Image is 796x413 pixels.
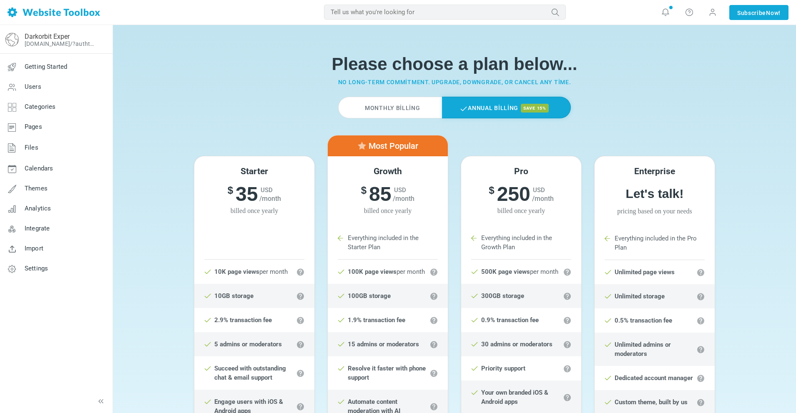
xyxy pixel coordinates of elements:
span: Categories [25,103,56,110]
span: Files [25,144,38,151]
span: Now! [766,8,781,18]
span: Getting Started [25,63,67,70]
small: No long-term commitment. Upgrade, downgrade, or cancel any time. [338,79,571,85]
span: USD [261,186,273,194]
span: USD [533,186,545,194]
strong: Succeed with outstanding chat & email support [214,365,286,381]
span: billed once yearly [194,206,314,216]
h6: 85 [328,182,448,206]
span: Pages [25,123,42,130]
span: Import [25,245,43,252]
strong: 100GB storage [348,292,391,300]
li: per month [194,260,314,284]
label: Annual Billing [442,97,571,118]
span: Calendars [25,165,53,172]
span: Analytics [25,205,51,212]
label: Monthly Billing [338,97,442,118]
span: /month [393,195,414,203]
span: Settings [25,265,48,272]
li: Everything included in the Growth Plan [471,226,571,260]
span: billed once yearly [461,206,581,216]
h6: Let's talk! [595,186,715,201]
h6: 35 [194,182,314,206]
li: per month [461,260,581,284]
span: billed once yearly [328,206,448,216]
sup: $ [489,182,497,198]
h1: Please choose a plan below... [188,54,721,75]
h5: Most Popular [333,141,442,151]
strong: 0.9% transaction fee [481,316,539,324]
h5: Starter [194,166,314,177]
strong: 30 admins or moderators [481,340,552,348]
span: Integrate [25,225,50,232]
li: per month [328,260,448,284]
strong: 1.9% transaction fee [348,316,405,324]
h6: 250 [461,182,581,206]
strong: 300GB storage [481,292,524,300]
span: save 15% [521,104,549,113]
strong: 10K page views [214,268,259,275]
strong: Resolve it faster with phone support [348,365,426,381]
span: USD [394,186,406,194]
img: globe-icon.png [5,33,19,46]
h5: Pro [461,166,581,177]
span: Themes [25,185,48,192]
span: Users [25,83,41,90]
strong: 2.9% transaction fee [214,316,272,324]
a: [DOMAIN_NAME]/?authtoken=6218670f34556f1f5fee89bf7db86396&rememberMe=1 [25,40,97,47]
strong: 10GB storage [214,292,254,300]
strong: 0.5% transaction fee [615,317,672,324]
li: Everything included in the Starter Plan [338,226,438,260]
strong: Unlimited storage [615,293,665,300]
sup: $ [228,182,236,198]
a: SubscribeNow! [729,5,788,20]
strong: 100K page views [348,268,397,275]
strong: 500K page views [481,268,530,275]
span: /month [259,195,281,203]
h5: Growth [328,166,448,177]
strong: 5 admins or moderators [214,340,282,348]
sup: $ [361,182,369,198]
strong: Unlimited admins or moderators [615,341,671,358]
strong: Unlimited page views [615,268,675,276]
span: Pricing based on your needs [595,206,715,216]
input: Tell us what you're looking for [324,5,566,20]
li: Everything included in the Pro Plan [605,226,705,260]
strong: Dedicated account manager [615,374,693,382]
strong: Your own branded iOS & Android apps [481,389,548,405]
strong: Priority support [481,365,525,372]
span: /month [532,195,554,203]
strong: 15 admins or moderators [348,340,419,348]
strong: Custom theme, built by us [615,398,688,406]
h5: Enterprise [595,166,715,177]
li: Starter Plan [204,235,304,260]
a: Darkorbit Exper [25,33,70,40]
